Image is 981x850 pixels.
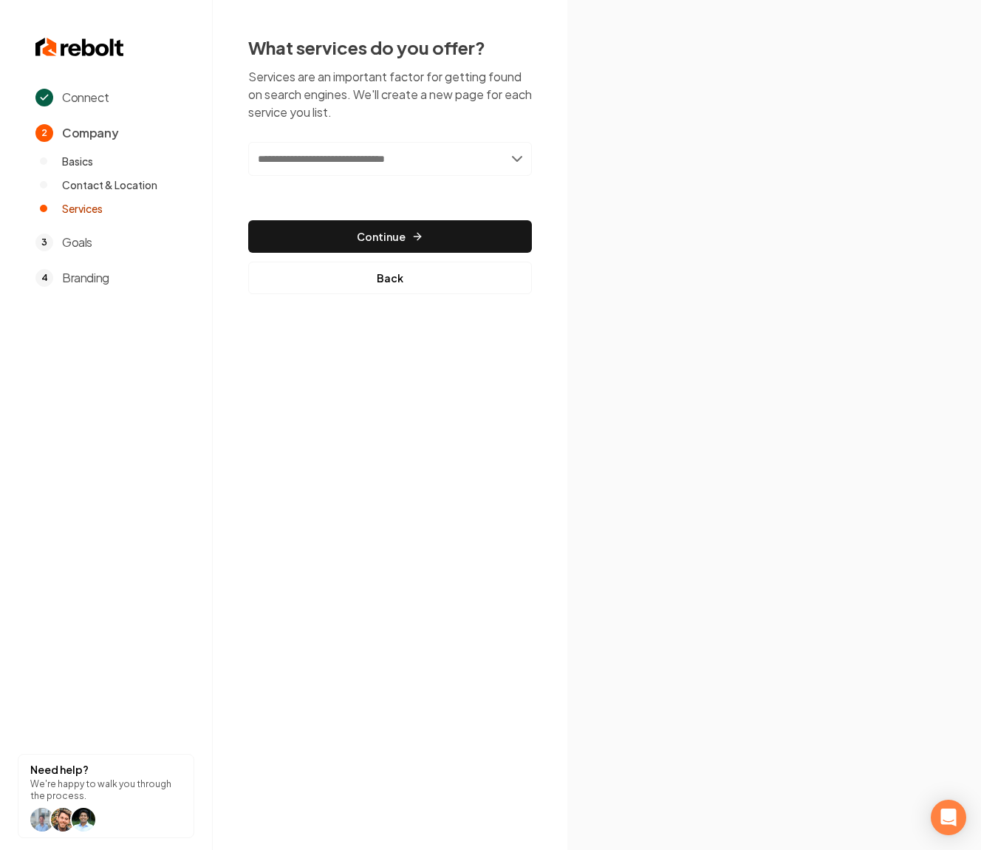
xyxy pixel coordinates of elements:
span: Basics [62,154,93,169]
div: Open Intercom Messenger [931,800,966,835]
strong: Need help? [30,763,89,776]
span: Goals [62,234,92,251]
button: Continue [248,220,532,253]
span: Services [62,201,103,216]
span: Connect [62,89,109,106]
img: help icon Will [30,808,54,832]
span: 2 [35,124,53,142]
p: Services are an important factor for getting found on search engines. We'll create a new page for... [248,68,532,121]
span: Contact & Location [62,177,157,192]
span: 4 [35,269,53,287]
p: We're happy to walk you through the process. [30,778,182,802]
button: Need help?We're happy to walk you through the process.help icon Willhelp icon Willhelp icon arwin [18,754,194,838]
h2: What services do you offer? [248,35,532,59]
img: help icon arwin [72,808,95,832]
span: Company [62,124,118,142]
img: help icon Will [51,808,75,832]
span: 3 [35,234,53,251]
img: Rebolt Logo [35,35,124,59]
button: Back [248,262,532,294]
span: Branding [62,269,109,287]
